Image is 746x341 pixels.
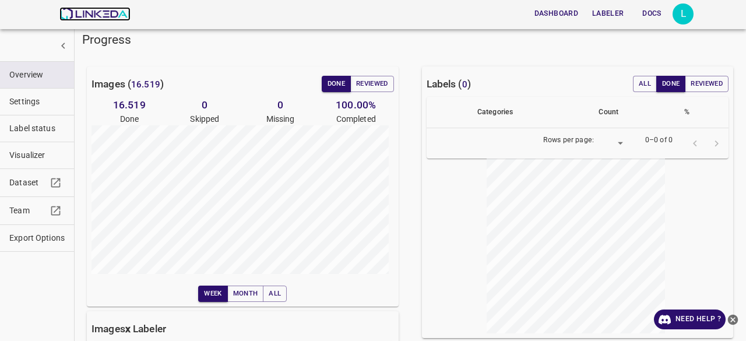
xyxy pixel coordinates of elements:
[656,76,685,92] button: Done
[673,3,694,24] div: L
[589,97,675,128] th: Count
[585,2,631,26] a: Labeler
[82,31,738,48] h5: Progress
[9,232,65,244] span: Export Options
[599,136,627,152] div: ​
[427,76,471,92] h6: Labels ( )
[675,97,729,128] th: %
[59,7,130,21] img: LinkedAI
[9,122,65,135] span: Label status
[198,286,227,302] button: Week
[92,76,164,92] h6: Images ( )
[673,3,694,24] button: Open settings
[322,76,351,92] button: Done
[726,310,740,329] button: close-help
[543,135,594,146] p: Rows per page:
[462,79,467,90] span: 0
[468,97,589,128] th: Categories
[631,2,673,26] a: Docs
[167,113,243,125] p: Skipped
[654,310,726,329] a: Need Help ?
[530,4,583,23] button: Dashboard
[242,113,318,125] p: Missing
[131,79,160,90] span: 16.519
[645,135,673,146] p: 0–0 of 0
[92,113,167,125] p: Done
[685,76,729,92] button: Reviewed
[92,97,167,113] h6: 16.519
[167,97,243,113] h6: 0
[318,97,394,113] h6: 100.00 %
[227,286,264,302] button: Month
[92,321,166,337] h6: Images Labeler
[527,2,585,26] a: Dashboard
[633,76,657,92] button: All
[350,76,394,92] button: Reviewed
[318,113,394,125] p: Completed
[633,4,670,23] button: Docs
[9,205,47,217] span: Team
[263,286,287,302] button: All
[587,4,628,23] button: Labeler
[9,96,65,108] span: Settings
[9,69,65,81] span: Overview
[242,97,318,113] h6: 0
[9,177,47,189] span: Dataset
[125,323,131,335] b: x
[9,149,65,161] span: Visualizer
[52,35,74,57] button: show more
